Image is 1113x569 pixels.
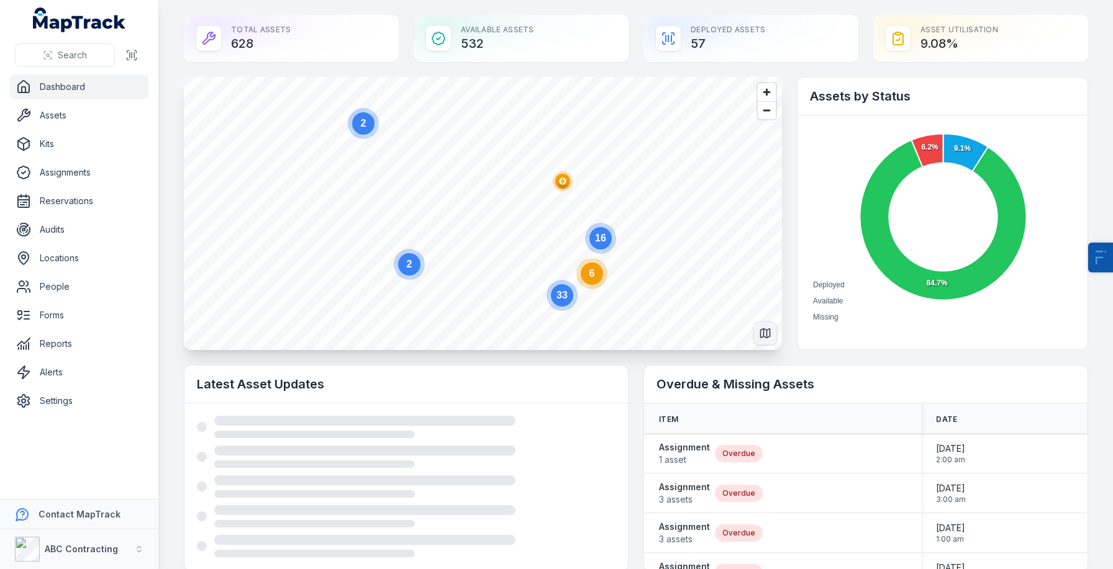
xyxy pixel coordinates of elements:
[15,43,115,67] button: Search
[936,495,966,504] span: 3:00 am
[10,132,148,156] a: Kits
[813,313,838,321] span: Missing
[10,189,148,213] a: Reservations
[10,103,148,128] a: Assets
[758,83,776,101] button: Zoom in
[10,217,148,242] a: Audits
[936,414,957,424] span: Date
[595,233,606,243] text: 16
[813,280,845,289] span: Deployed
[10,331,148,356] a: Reports
[10,388,148,413] a: Settings
[659,481,710,506] a: Assignment3 assets
[936,455,965,465] span: 2:00 am
[936,442,965,465] time: 31/08/2024, 2:00:00 am
[659,454,710,466] span: 1 asset
[33,7,126,32] a: MapTrack
[810,87,1075,105] h2: Assets by Status
[936,522,965,544] time: 31/01/2025, 1:00:00 am
[10,74,148,99] a: Dashboard
[758,101,776,119] button: Zoom out
[936,482,966,495] span: [DATE]
[659,441,710,466] a: Assignment1 asset
[656,375,1075,393] h2: Overdue & Missing Assets
[659,441,710,454] strong: Assignment
[10,274,148,299] a: People
[936,534,965,544] span: 1:00 am
[589,268,595,279] text: 6
[715,485,763,502] div: Overdue
[361,118,366,128] text: 2
[936,522,965,534] span: [DATE]
[659,481,710,493] strong: Assignment
[659,521,710,545] a: Assignment3 assets
[936,442,965,455] span: [DATE]
[936,482,966,504] time: 30/11/2024, 3:00:00 am
[58,49,87,61] span: Search
[407,259,412,269] text: 2
[45,544,118,554] strong: ABC Contracting
[659,493,710,506] span: 3 assets
[10,360,148,385] a: Alerts
[184,77,782,350] canvas: Map
[715,445,763,462] div: Overdue
[39,509,120,519] strong: Contact MapTrack
[556,290,568,300] text: 33
[197,375,616,393] h2: Latest Asset Updates
[659,533,710,545] span: 3 assets
[753,321,777,345] button: Switch to Map View
[715,524,763,542] div: Overdue
[813,297,843,305] span: Available
[10,246,148,271] a: Locations
[10,160,148,185] a: Assignments
[10,303,148,328] a: Forms
[659,414,678,424] span: Item
[659,521,710,533] strong: Assignment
